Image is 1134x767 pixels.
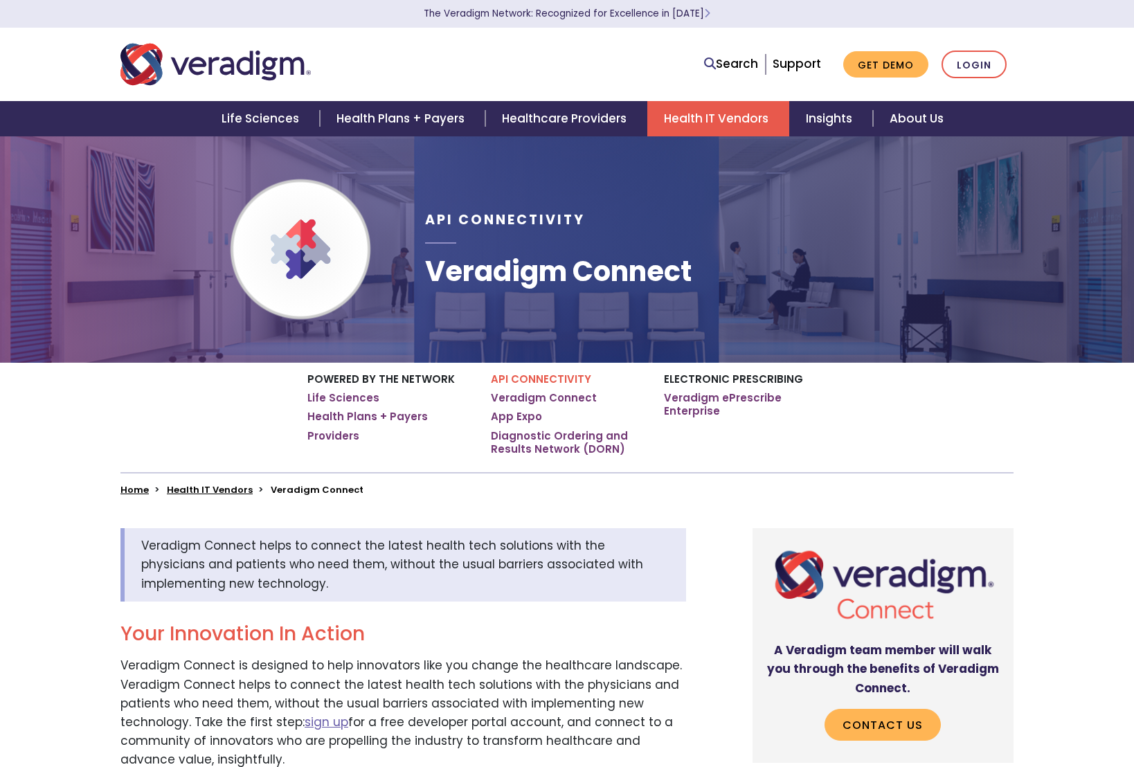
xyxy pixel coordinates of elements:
a: sign up [305,714,348,730]
img: Veradigm logo [120,42,311,87]
a: Life Sciences [205,101,320,136]
h2: Your Innovation In Action [120,622,686,646]
span: API Connectivity [425,210,585,229]
a: Health IT Vendors [167,483,253,496]
a: Health Plans + Payers [307,410,428,424]
a: Diagnostic Ordering and Results Network (DORN) [491,429,643,456]
h1: Veradigm Connect [425,255,692,288]
a: Search [704,55,758,73]
a: Get Demo [843,51,928,78]
strong: A Veradigm team member will walk you through the benefits of Veradigm Connect. [767,642,999,696]
a: Login [942,51,1007,79]
a: Veradigm ePrescribe Enterprise [664,391,827,418]
a: Contact Us [825,709,941,741]
a: Providers [307,429,359,443]
a: Health IT Vendors [647,101,789,136]
a: About Us [873,101,960,136]
a: Support [773,55,821,72]
a: Healthcare Providers [485,101,647,136]
a: Insights [789,101,873,136]
a: App Expo [491,410,542,424]
a: The Veradigm Network: Recognized for Excellence in [DATE]Learn More [424,7,710,20]
a: Veradigm Connect [491,391,597,405]
span: Veradigm Connect helps to connect the latest health tech solutions with the physicians and patien... [141,537,643,591]
img: Veradigm Connect [764,539,1002,630]
span: Learn More [704,7,710,20]
a: Health Plans + Payers [320,101,485,136]
a: Life Sciences [307,391,379,405]
a: Home [120,483,149,496]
